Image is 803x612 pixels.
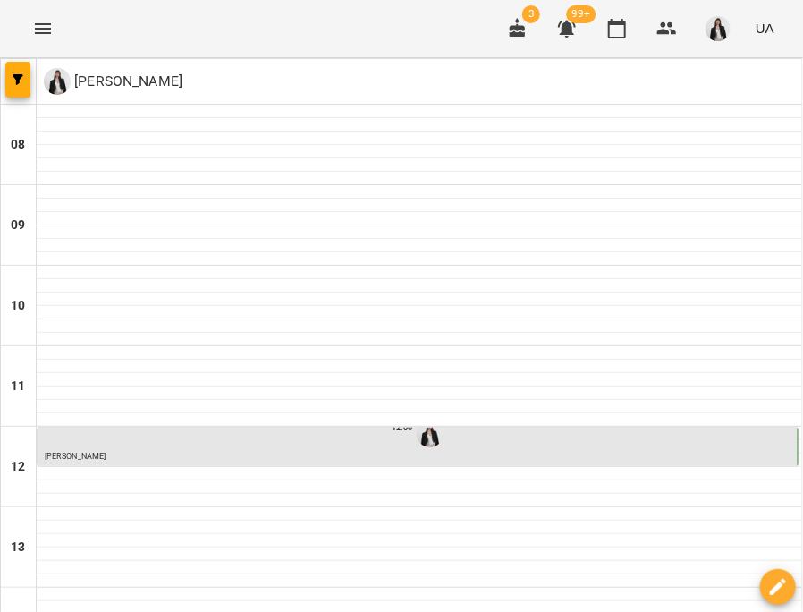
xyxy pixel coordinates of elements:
img: 6be5f68e7f567926e92577630b8ad8eb.jpg [706,16,731,41]
button: Menu [21,7,64,50]
a: К [PERSON_NAME] [44,68,182,95]
span: 99+ [567,5,596,23]
h6: 08 [11,135,25,155]
h6: 10 [11,296,25,316]
div: Коваленко Аміна [44,68,182,95]
span: UA [756,19,774,38]
img: К [44,68,71,95]
h6: 13 [11,538,25,557]
img: Коваленко Аміна [417,421,444,447]
span: [PERSON_NAME] [45,452,106,461]
p: [PERSON_NAME] [71,71,182,92]
p: логопед [45,465,794,478]
button: UA [748,12,782,45]
h6: 09 [11,216,25,235]
label: 12:00 [392,421,413,434]
span: 3 [522,5,540,23]
h6: 11 [11,377,25,396]
h6: 12 [11,457,25,477]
